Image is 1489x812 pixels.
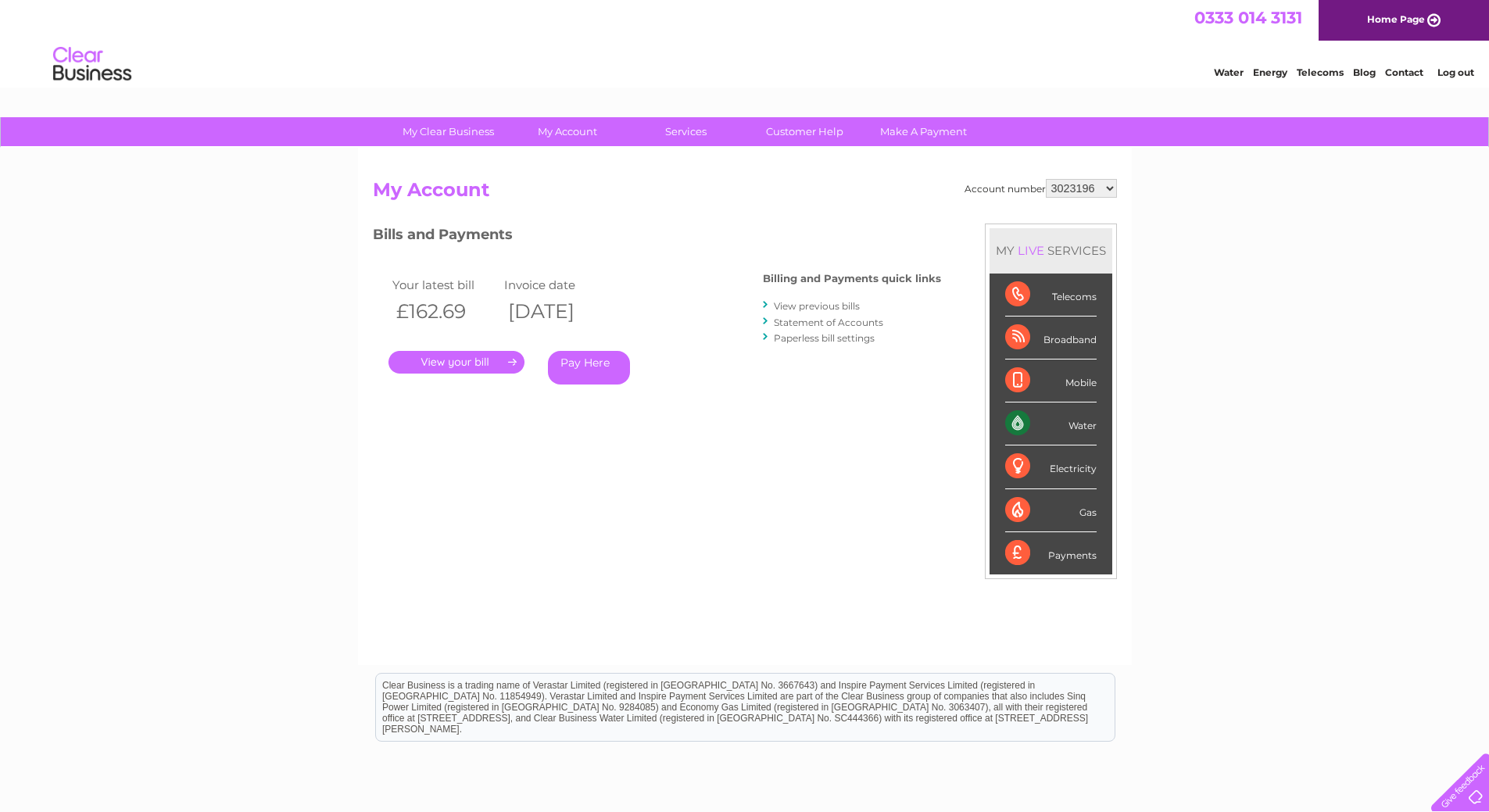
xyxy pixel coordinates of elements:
[388,295,501,327] th: £162.69
[1015,243,1047,258] div: LIVE
[1194,8,1302,27] a: 0333 014 3131
[384,117,513,146] a: My Clear Business
[1437,66,1474,78] a: Log out
[1385,66,1423,78] a: Contact
[1353,66,1376,78] a: Blog
[500,295,613,327] th: [DATE]
[500,274,613,295] td: Invoice date
[373,224,941,251] h3: Bills and Payments
[1297,66,1344,78] a: Telecoms
[1005,359,1097,402] div: Mobile
[1005,317,1097,359] div: Broadband
[1005,489,1097,532] div: Gas
[1005,274,1097,317] div: Telecoms
[388,351,524,374] a: .
[621,117,750,146] a: Services
[52,41,132,88] img: logo.png
[503,117,632,146] a: My Account
[1214,66,1244,78] a: Water
[859,117,988,146] a: Make A Payment
[1005,532,1097,574] div: Payments
[376,9,1115,76] div: Clear Business is a trading name of Verastar Limited (registered in [GEOGRAPHIC_DATA] No. 3667643...
[1005,445,1097,488] div: Electricity
[774,300,860,312] a: View previous bills
[1005,402,1097,445] div: Water
[373,179,1117,209] h2: My Account
[388,274,501,295] td: Your latest bill
[990,228,1112,273] div: MY SERVICES
[774,332,875,344] a: Paperless bill settings
[740,117,869,146] a: Customer Help
[548,351,630,385] a: Pay Here
[763,273,941,284] h4: Billing and Payments quick links
[965,179,1117,198] div: Account number
[774,317,883,328] a: Statement of Accounts
[1253,66,1287,78] a: Energy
